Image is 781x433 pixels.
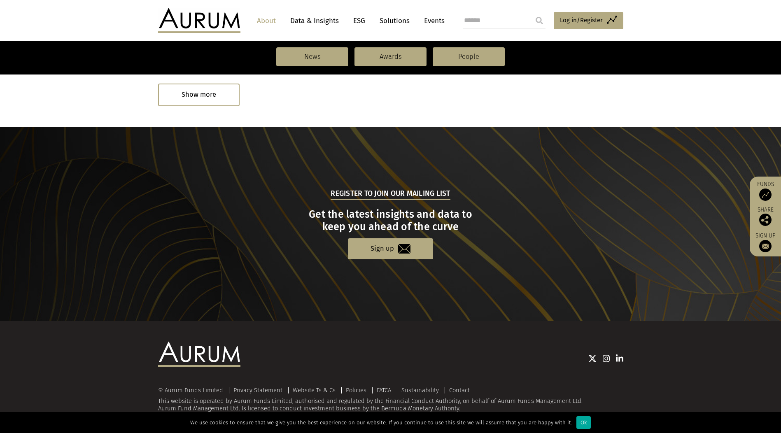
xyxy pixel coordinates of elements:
[449,386,470,394] a: Contact
[759,240,772,252] img: Sign up to our newsletter
[560,15,603,25] span: Log in/Register
[158,342,240,366] img: Aurum Logo
[420,13,445,28] a: Events
[158,84,240,106] div: Show more
[349,13,369,28] a: ESG
[158,8,240,33] img: Aurum
[293,386,336,394] a: Website Ts & Cs
[375,13,414,28] a: Solutions
[401,386,439,394] a: Sustainability
[253,13,280,28] a: About
[377,386,391,394] a: FATCA
[754,181,777,201] a: Funds
[531,12,548,29] input: Submit
[354,47,427,66] a: Awards
[759,189,772,201] img: Access Funds
[588,354,597,363] img: Twitter icon
[158,387,623,412] div: This website is operated by Aurum Funds Limited, authorised and regulated by the Financial Conduc...
[276,47,348,66] a: News
[286,13,343,28] a: Data & Insights
[348,238,433,259] a: Sign up
[576,416,591,429] div: Ok
[159,208,622,233] h3: Get the latest insights and data to keep you ahead of the curve
[754,207,777,226] div: Share
[158,387,227,393] div: © Aurum Funds Limited
[331,189,450,200] h5: Register to join our mailing list
[233,386,282,394] a: Privacy Statement
[759,214,772,226] img: Share this post
[754,232,777,252] a: Sign up
[346,386,366,394] a: Policies
[433,47,505,66] a: People
[616,354,623,363] img: Linkedin icon
[603,354,610,363] img: Instagram icon
[554,12,623,29] a: Log in/Register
